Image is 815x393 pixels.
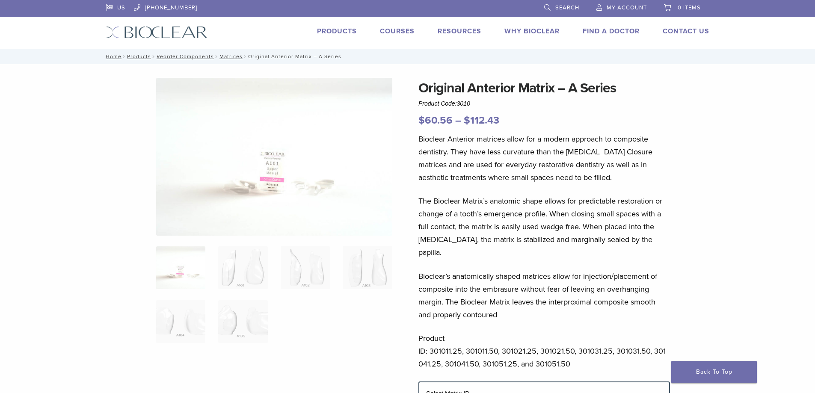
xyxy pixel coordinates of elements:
a: Back To Top [671,361,757,383]
a: Matrices [219,53,243,59]
img: Original Anterior Matrix - A Series - Image 2 [218,246,267,289]
span: $ [418,114,425,127]
a: Find A Doctor [583,27,640,35]
p: Bioclear’s anatomically shaped matrices allow for injection/placement of composite into the embra... [418,270,670,321]
span: Search [555,4,579,11]
span: Product Code: [418,100,470,107]
p: Bioclear Anterior matrices allow for a modern approach to composite dentistry. They have less cur... [418,133,670,184]
a: Reorder Components [157,53,214,59]
span: / [122,54,127,59]
span: My Account [607,4,647,11]
a: Home [103,53,122,59]
p: The Bioclear Matrix’s anatomic shape allows for predictable restoration or change of a tooth’s em... [418,195,670,259]
img: Original Anterior Matrix - A Series - Image 4 [343,246,392,289]
img: Original Anterior Matrix - A Series - Image 3 [281,246,330,289]
a: Contact Us [663,27,709,35]
span: / [214,54,219,59]
span: – [455,114,461,127]
a: Resources [438,27,481,35]
span: 3010 [457,100,470,107]
img: Original Anterior Matrix - A Series - Image 6 [218,300,267,343]
a: Products [127,53,151,59]
a: Courses [380,27,415,35]
img: Anterior Original A Series Matrices [156,78,392,236]
img: Bioclear [106,26,207,38]
a: Products [317,27,357,35]
img: Anterior-Original-A-Series-Matrices-324x324.jpg [156,246,205,289]
span: / [151,54,157,59]
span: 0 items [678,4,701,11]
nav: Original Anterior Matrix – A Series [100,49,716,64]
a: Why Bioclear [504,27,560,35]
p: Product ID: 301011.25, 301011.50, 301021.25, 301021.50, 301031.25, 301031.50, 301041.25, 301041.5... [418,332,670,370]
h1: Original Anterior Matrix – A Series [418,78,670,98]
span: $ [464,114,470,127]
bdi: 112.43 [464,114,499,127]
bdi: 60.56 [418,114,453,127]
img: Original Anterior Matrix - A Series - Image 5 [156,300,205,343]
span: / [243,54,248,59]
